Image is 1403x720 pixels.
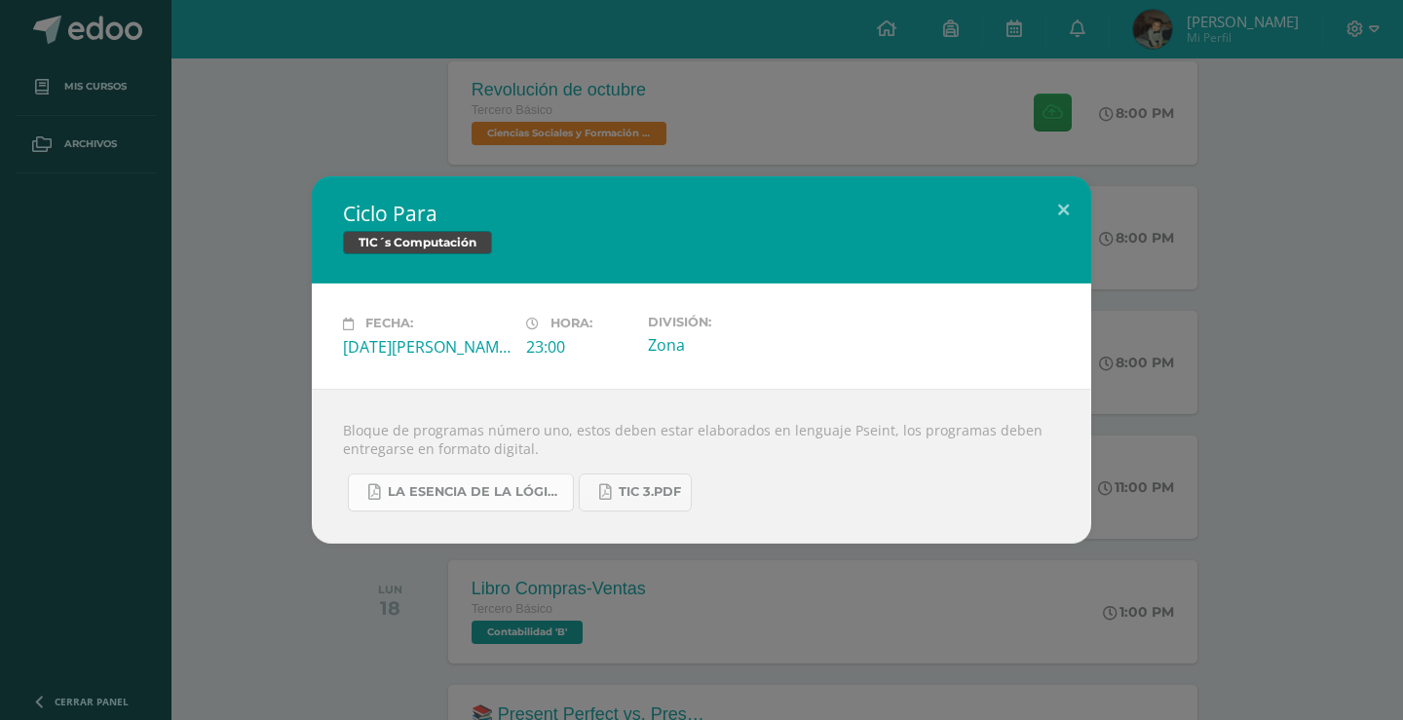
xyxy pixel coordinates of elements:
[312,389,1091,544] div: Bloque de programas número uno, estos deben estar elaborados en lenguaje Pseint, los programas de...
[343,336,511,358] div: [DATE][PERSON_NAME]
[648,334,815,356] div: Zona
[526,336,632,358] div: 23:00
[619,484,681,500] span: Tic 3.pdf
[343,200,1060,227] h2: Ciclo Para
[388,484,563,500] span: La Esencia de la Lógica de Programación - [PERSON_NAME] - 1ra Edición.pdf
[343,231,492,254] span: TIC´s Computación
[550,317,592,331] span: Hora:
[648,315,815,329] label: División:
[579,474,692,512] a: Tic 3.pdf
[348,474,574,512] a: La Esencia de la Lógica de Programación - [PERSON_NAME] - 1ra Edición.pdf
[1036,176,1091,243] button: Close (Esc)
[365,317,413,331] span: Fecha:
